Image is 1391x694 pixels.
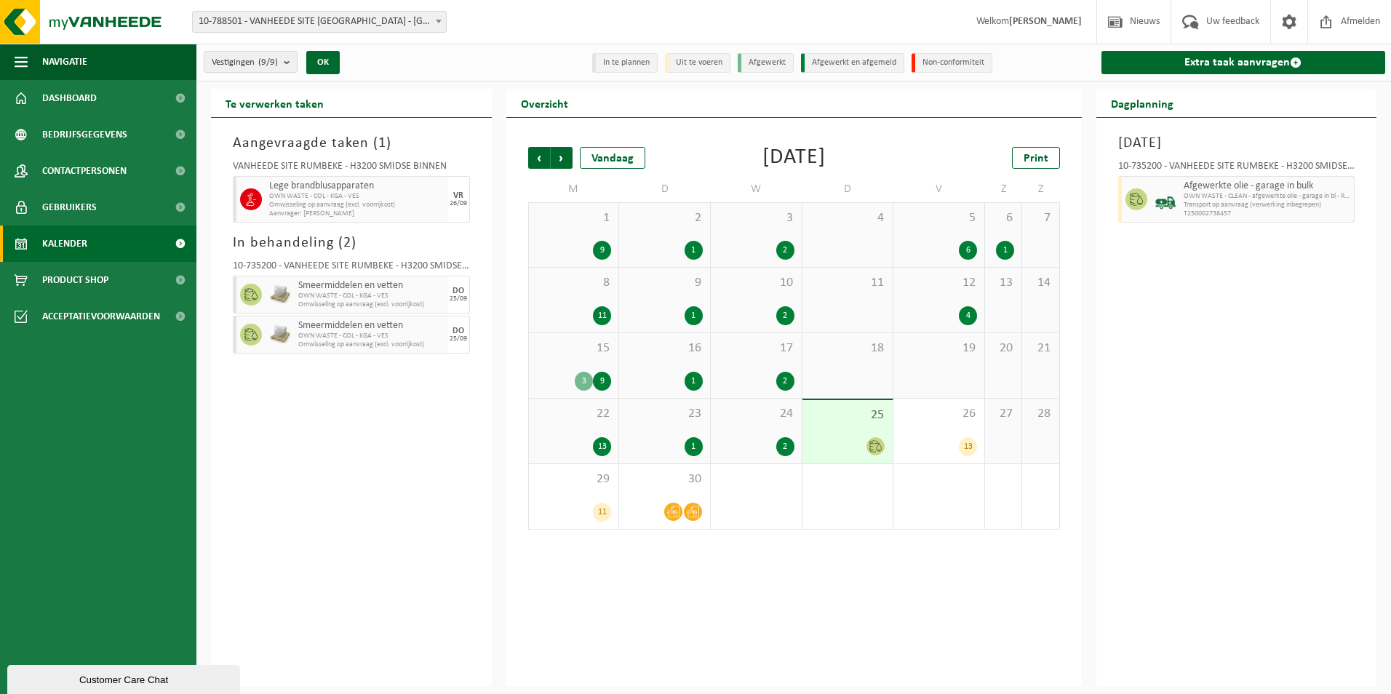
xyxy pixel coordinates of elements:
span: 9 [626,275,703,291]
div: 9 [593,241,611,260]
h3: Aangevraagde taken ( ) [233,132,470,154]
td: M [528,176,620,202]
span: 4 [810,210,886,226]
span: 2 [626,210,703,226]
span: 20 [992,340,1014,356]
li: Afgewerkt [738,53,794,73]
span: Volgende [551,147,573,169]
span: 10 [718,275,794,291]
span: Smeermiddelen en vetten [298,280,445,292]
span: 10-788501 - VANHEEDE SITE RUMBEKE - RUMBEKE [193,12,446,32]
span: 11 [810,275,886,291]
span: OWN WASTE - COL - KGA - VES [298,332,445,340]
td: W [711,176,802,202]
span: 21 [1029,340,1051,356]
div: 6 [959,241,977,260]
span: Omwisseling op aanvraag (excl. voorrijkost) [298,300,445,309]
span: 5 [901,210,977,226]
h3: In behandeling ( ) [233,232,470,254]
li: Non-conformiteit [912,53,992,73]
span: Transport op aanvraag (verwerking inbegrepen) [1184,201,1351,210]
span: 15 [536,340,612,356]
span: 10-788501 - VANHEEDE SITE RUMBEKE - RUMBEKE [192,11,447,33]
div: 25/09 [450,335,467,343]
div: 11 [593,306,611,325]
span: Smeermiddelen en vetten [298,320,445,332]
div: 4 [959,306,977,325]
span: 24 [718,406,794,422]
div: 13 [593,437,611,456]
img: LP-PA-00000-WDN-11 [269,324,291,346]
div: Vandaag [580,147,645,169]
div: VR [453,191,463,200]
td: V [893,176,985,202]
div: VANHEEDE SITE RUMBEKE - H3200 SMIDSE BINNEN [233,161,470,176]
span: 23 [626,406,703,422]
a: Extra taak aanvragen [1101,51,1386,74]
span: 17 [718,340,794,356]
span: T250002738457 [1184,210,1351,218]
span: Acceptatievoorwaarden [42,298,160,335]
span: 16 [626,340,703,356]
span: 6 [992,210,1014,226]
div: 1 [996,241,1014,260]
div: 2 [776,241,794,260]
div: 3 [575,372,593,391]
img: BL-LQ-SV [1155,188,1176,210]
div: 1 [685,241,703,260]
span: OWN WASTE - COL - KGA - VES [298,292,445,300]
span: Aanvrager: [PERSON_NAME] [269,210,445,218]
span: 27 [992,406,1014,422]
div: DO [453,287,464,295]
div: [DATE] [762,147,826,169]
div: DO [453,327,464,335]
div: 13 [959,437,977,456]
span: Omwisseling op aanvraag (excl. voorrijkost) [298,340,445,349]
span: 30 [626,471,703,487]
td: Z [1022,176,1059,202]
span: Gebruikers [42,189,97,226]
li: Uit te voeren [665,53,730,73]
span: OWN WASTE - COL - KGA - VES [269,192,445,201]
span: 2 [343,236,351,250]
div: 1 [685,437,703,456]
span: Contactpersonen [42,153,127,189]
span: 1 [378,136,386,151]
h3: [DATE] [1118,132,1355,154]
td: D [802,176,894,202]
span: Lege brandblusapparaten [269,180,445,192]
button: OK [306,51,340,74]
span: 7 [1029,210,1051,226]
li: Afgewerkt en afgemeld [801,53,904,73]
span: 25 [810,407,886,423]
h2: Overzicht [506,89,583,117]
strong: [PERSON_NAME] [1009,16,1082,27]
span: Product Shop [42,262,108,298]
span: 1 [536,210,612,226]
div: 9 [593,372,611,391]
span: 13 [992,275,1014,291]
iframe: chat widget [7,662,243,694]
span: Omwisseling op aanvraag (excl. voorrijkost) [269,201,445,210]
img: LP-PA-00000-WDN-11 [269,284,291,306]
span: 28 [1029,406,1051,422]
div: 10-735200 - VANHEEDE SITE RUMBEKE - H3200 SMIDSE BINNEN - RUMBEKE [1118,161,1355,176]
span: OWN WASTE - CLEAN - afgewerkte olie - garage in bl - RECYC-O [1184,192,1351,201]
a: Print [1012,147,1060,169]
li: In te plannen [592,53,658,73]
button: Vestigingen(9/9) [204,51,298,73]
span: 8 [536,275,612,291]
td: D [619,176,711,202]
td: Z [985,176,1022,202]
span: 12 [901,275,977,291]
div: 10-735200 - VANHEEDE SITE RUMBEKE - H3200 SMIDSE BINNEN - RUMBEKE [233,261,470,276]
div: 1 [685,306,703,325]
span: Navigatie [42,44,87,80]
span: Print [1024,153,1048,164]
div: 26/09 [450,200,467,207]
span: Afgewerkte olie - garage in bulk [1184,180,1351,192]
span: 26 [901,406,977,422]
h2: Te verwerken taken [211,89,338,117]
div: 2 [776,437,794,456]
span: Bedrijfsgegevens [42,116,127,153]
